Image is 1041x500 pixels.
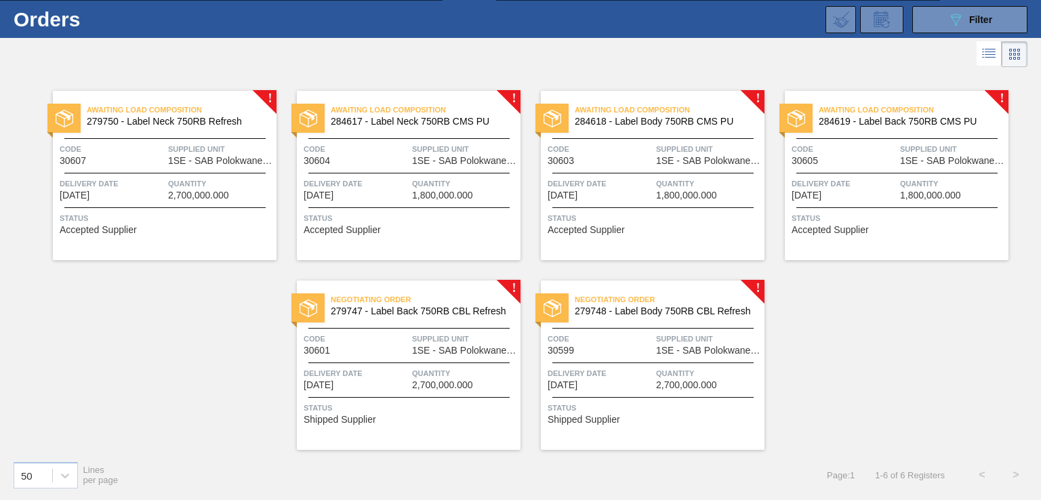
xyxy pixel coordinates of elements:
[825,6,856,33] div: Import Order Negotiation
[304,401,517,415] span: Status
[900,142,1005,156] span: Supplied Unit
[60,177,165,190] span: Delivery Date
[87,117,266,127] span: 279750 - Label Neck 750RB Refresh
[875,470,945,480] span: 1 - 6 of 6 Registers
[548,225,625,235] span: Accepted Supplier
[304,415,376,425] span: Shipped Supplier
[412,332,517,346] span: Supplied Unit
[548,190,577,201] span: 08/17/2025
[168,190,229,201] span: 2,700,000.000
[304,190,333,201] span: 08/17/2025
[304,225,381,235] span: Accepted Supplier
[819,117,998,127] span: 284619 - Label Back 750RB CMS PU
[548,142,653,156] span: Code
[548,401,761,415] span: Status
[792,225,869,235] span: Accepted Supplier
[548,211,761,225] span: Status
[168,156,273,166] span: 1SE - SAB Polokwane Brewery
[60,211,273,225] span: Status
[331,117,510,127] span: 284617 - Label Neck 750RB CMS PU
[300,110,317,127] img: status
[412,156,517,166] span: 1SE - SAB Polokwane Brewery
[912,6,1027,33] button: Filter
[900,156,1005,166] span: 1SE - SAB Polokwane Brewery
[544,110,561,127] img: status
[304,332,409,346] span: Code
[56,110,73,127] img: status
[60,142,165,156] span: Code
[575,117,754,127] span: 284618 - Label Body 750RB CMS PU
[304,380,333,390] span: 08/18/2025
[548,367,653,380] span: Delivery Date
[412,346,517,356] span: 1SE - SAB Polokwane Brewery
[575,306,754,316] span: 279748 - Label Body 750RB CBL Refresh
[656,346,761,356] span: 1SE - SAB Polokwane Brewery
[656,332,761,346] span: Supplied Unit
[60,225,137,235] span: Accepted Supplier
[14,12,208,27] h1: Orders
[764,91,1008,260] a: !statusAwaiting Load Composition284619 - Label Back 750RB CMS PUCode30605Supplied Unit1SE - SAB P...
[304,142,409,156] span: Code
[827,470,855,480] span: Page : 1
[792,142,897,156] span: Code
[412,177,517,190] span: Quantity
[304,346,330,356] span: 30601
[60,156,86,166] span: 30607
[656,190,717,201] span: 1,800,000.000
[60,190,89,201] span: 08/14/2025
[792,156,818,166] span: 30605
[819,103,1008,117] span: Awaiting Load Composition
[900,177,1005,190] span: Quantity
[412,142,517,156] span: Supplied Unit
[792,177,897,190] span: Delivery Date
[977,41,1002,67] div: List Vision
[520,280,764,450] a: !statusNegotiating Order279748 - Label Body 750RB CBL RefreshCode30599Supplied Unit1SE - SAB Polo...
[168,177,273,190] span: Quantity
[21,470,33,481] div: 50
[999,458,1033,492] button: >
[548,415,620,425] span: Shipped Supplier
[277,91,520,260] a: !statusAwaiting Load Composition284617 - Label Neck 750RB CMS PUCode30604Supplied Unit1SE - SAB P...
[900,190,961,201] span: 1,800,000.000
[277,280,520,450] a: !statusNegotiating Order279747 - Label Back 750RB CBL RefreshCode30601Supplied Unit1SE - SAB Polo...
[304,367,409,380] span: Delivery Date
[965,458,999,492] button: <
[548,380,577,390] span: 08/18/2025
[575,103,764,117] span: Awaiting Load Composition
[656,380,717,390] span: 2,700,000.000
[656,142,761,156] span: Supplied Unit
[87,103,277,117] span: Awaiting Load Composition
[300,299,317,317] img: status
[788,110,805,127] img: status
[792,211,1005,225] span: Status
[860,6,903,33] div: Order Review Request
[1002,41,1027,67] div: Card Vision
[656,177,761,190] span: Quantity
[548,332,653,346] span: Code
[544,299,561,317] img: status
[548,177,653,190] span: Delivery Date
[656,367,761,380] span: Quantity
[304,211,517,225] span: Status
[520,91,764,260] a: !statusAwaiting Load Composition284618 - Label Body 750RB CMS PUCode30603Supplied Unit1SE - SAB P...
[168,142,273,156] span: Supplied Unit
[575,293,764,306] span: Negotiating Order
[412,190,473,201] span: 1,800,000.000
[331,306,510,316] span: 279747 - Label Back 750RB CBL Refresh
[548,156,574,166] span: 30603
[412,380,473,390] span: 2,700,000.000
[331,293,520,306] span: Negotiating Order
[83,465,119,485] span: Lines per page
[331,103,520,117] span: Awaiting Load Composition
[304,156,330,166] span: 30604
[412,367,517,380] span: Quantity
[792,190,821,201] span: 08/17/2025
[969,14,992,25] span: Filter
[33,91,277,260] a: !statusAwaiting Load Composition279750 - Label Neck 750RB RefreshCode30607Supplied Unit1SE - SAB ...
[548,346,574,356] span: 30599
[656,156,761,166] span: 1SE - SAB Polokwane Brewery
[304,177,409,190] span: Delivery Date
